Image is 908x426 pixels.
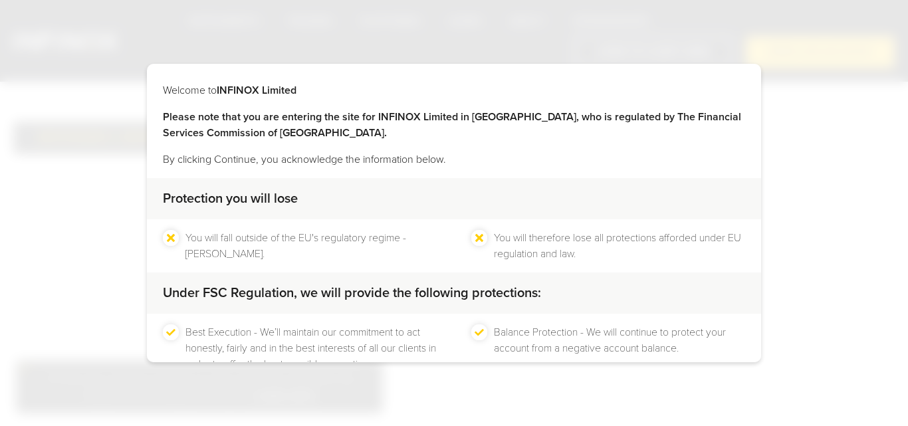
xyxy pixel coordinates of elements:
[163,285,541,301] strong: Under FSC Regulation, we will provide the following protections:
[163,82,745,98] p: Welcome to
[185,230,437,262] li: You will fall outside of the EU's regulatory regime - [PERSON_NAME].
[217,84,296,97] strong: INFINOX Limited
[494,324,745,372] li: Balance Protection - We will continue to protect your account from a negative account balance.
[163,191,298,207] strong: Protection you will lose
[163,152,745,167] p: By clicking Continue, you acknowledge the information below.
[163,110,741,140] strong: Please note that you are entering the site for INFINOX Limited in [GEOGRAPHIC_DATA], who is regul...
[185,324,437,372] li: Best Execution - We’ll maintain our commitment to act honestly, fairly and in the best interests ...
[494,230,745,262] li: You will therefore lose all protections afforded under EU regulation and law.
